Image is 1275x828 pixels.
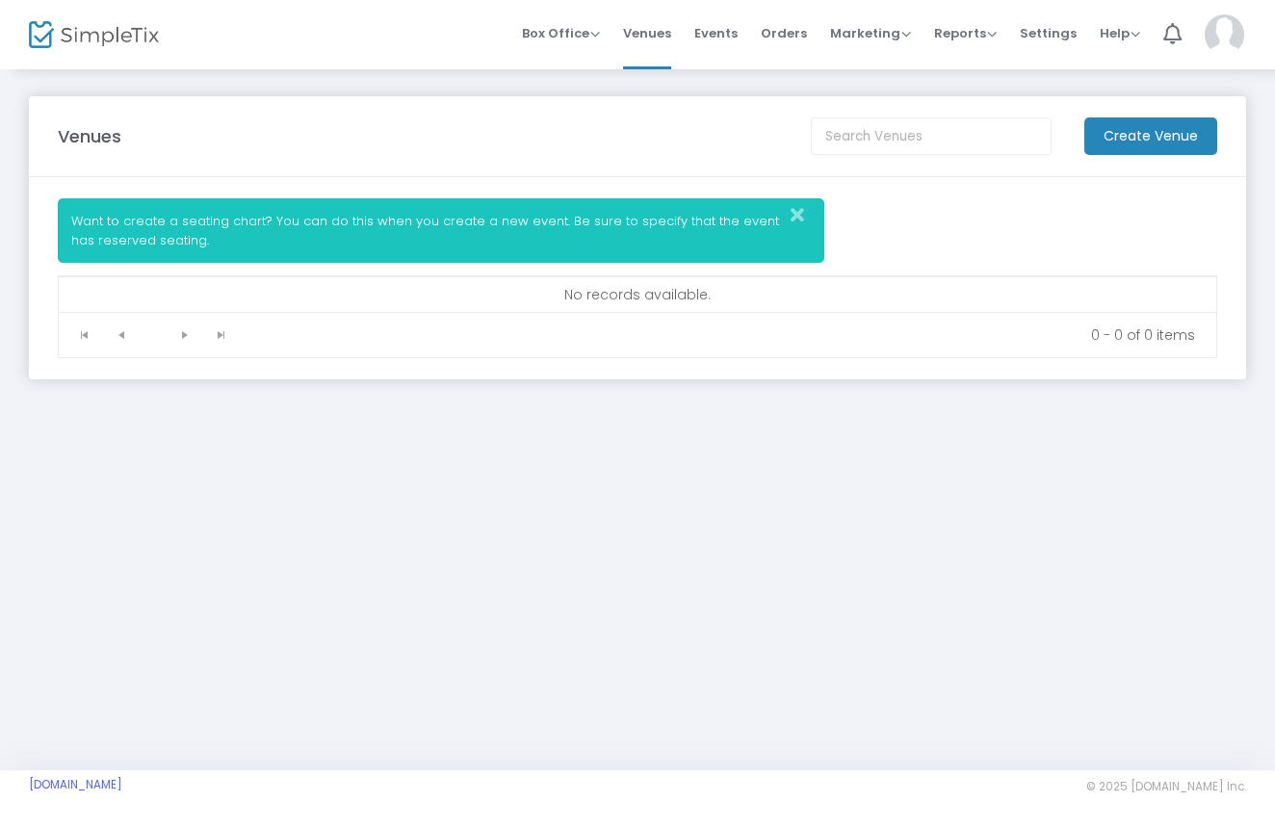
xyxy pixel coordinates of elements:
div: Data table [59,276,1216,312]
span: Venues [623,9,671,58]
span: Settings [1020,9,1077,58]
span: Events [694,9,738,58]
span: Help [1100,24,1140,42]
div: Want to create a seating chart? You can do this when you create a new event. Be sure to specify t... [58,198,824,263]
input: Search Venues [811,117,1052,155]
button: Close [785,199,823,231]
m-panel-title: Venues [58,123,121,149]
span: Reports [934,24,997,42]
kendo-pager-info: 0 - 0 of 0 items [253,325,1195,345]
span: Marketing [830,24,911,42]
m-button: Create Venue [1084,117,1217,155]
span: Orders [761,9,807,58]
span: Box Office [522,24,600,42]
td: No records available. [59,277,1216,312]
a: [DOMAIN_NAME] [29,777,122,792]
span: © 2025 [DOMAIN_NAME] Inc. [1086,779,1246,794]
